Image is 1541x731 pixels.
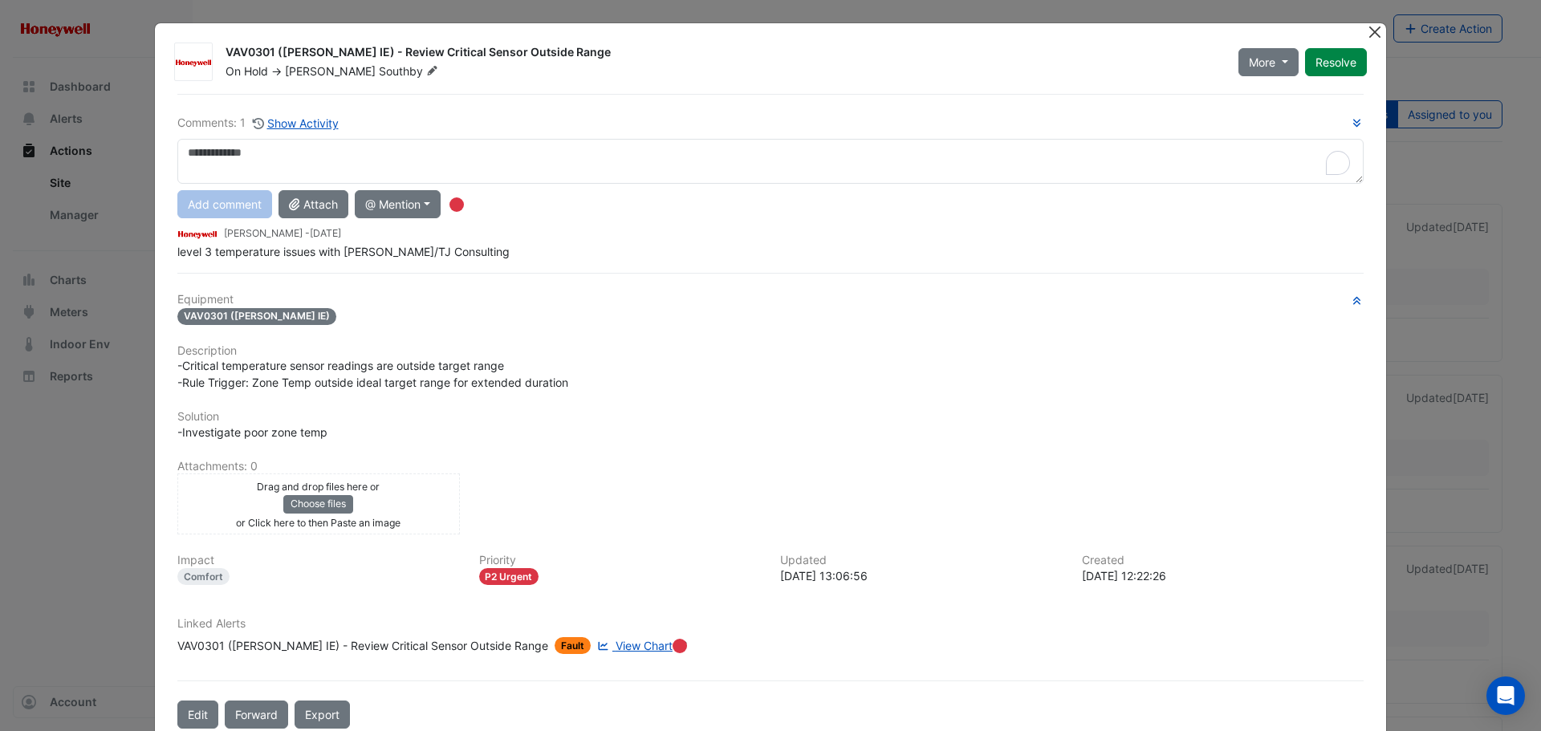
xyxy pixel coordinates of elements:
button: Close [1366,23,1383,40]
h6: Created [1082,554,1364,567]
h6: Updated [780,554,1063,567]
span: -> [271,64,282,78]
button: More [1238,48,1299,76]
button: Resolve [1305,48,1367,76]
span: On Hold [226,64,268,78]
button: Attach [279,190,348,218]
div: Tooltip anchor [673,639,687,653]
small: Drag and drop files here or [257,481,380,493]
span: -Investigate poor zone temp [177,425,327,439]
h6: Description [177,344,1364,358]
span: level 3 temperature issues with [PERSON_NAME]/TJ Consulting [177,245,510,258]
div: Open Intercom Messenger [1486,676,1525,715]
h6: Attachments: 0 [177,460,1364,473]
h6: Impact [177,554,460,567]
img: Honeywell [175,55,212,71]
span: 2025-09-23 13:06:55 [310,227,341,239]
span: -Critical temperature sensor readings are outside target range -Rule Trigger: Zone Temp outside i... [177,359,568,389]
span: VAV0301 ([PERSON_NAME] IE) [177,308,336,325]
a: View Chart [594,637,673,654]
div: [DATE] 13:06:56 [780,567,1063,584]
span: [PERSON_NAME] [285,64,376,78]
h6: Linked Alerts [177,617,1364,631]
textarea: To enrich screen reader interactions, please activate Accessibility in Grammarly extension settings [177,139,1364,184]
div: Tooltip anchor [449,197,464,212]
div: VAV0301 ([PERSON_NAME] IE) - Review Critical Sensor Outside Range [226,44,1219,63]
a: Export [295,701,350,729]
h6: Priority [479,554,762,567]
button: Edit [177,701,218,729]
small: [PERSON_NAME] - [224,226,341,241]
span: More [1249,54,1275,71]
small: or Click here to then Paste an image [236,517,400,529]
button: Choose files [283,495,353,513]
span: Fault [555,637,591,654]
span: View Chart [616,639,673,652]
button: @ Mention [355,190,441,218]
div: P2 Urgent [479,568,539,585]
button: Show Activity [252,114,340,132]
div: VAV0301 ([PERSON_NAME] IE) - Review Critical Sensor Outside Range [177,637,548,654]
h6: Equipment [177,293,1364,307]
img: Honeywell [177,225,218,243]
h6: Solution [177,410,1364,424]
div: [DATE] 12:22:26 [1082,567,1364,584]
span: Southby [379,63,441,79]
div: Comments: 1 [177,114,340,132]
div: Comfort [177,568,230,585]
button: Forward [225,701,288,729]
